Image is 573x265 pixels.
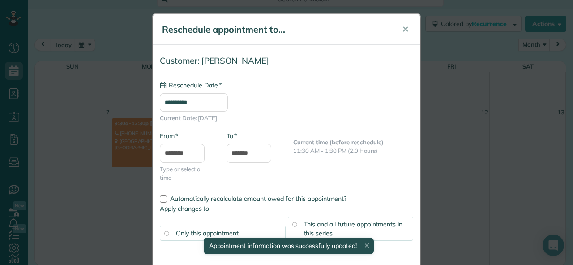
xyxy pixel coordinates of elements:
span: Automatically recalculate amount owed for this appointment? [170,195,346,203]
span: Only this appointment [176,229,239,237]
div: Appointment information was successfully updated! [203,238,373,254]
span: Type or select a time [160,165,213,182]
label: To [227,131,237,140]
h5: Reschedule appointment to... [162,23,389,36]
label: Reschedule Date [160,81,222,90]
h4: Customer: [PERSON_NAME] [160,56,413,65]
b: Current time (before reschedule) [293,139,384,146]
p: 11:30 AM - 1:30 PM (2.0 Hours) [293,147,413,155]
span: Current Date: [DATE] [160,114,413,122]
span: ✕ [402,24,409,35]
label: Apply changes to [160,204,413,213]
label: From [160,131,178,140]
input: This and all future appointments in this series [292,222,297,226]
input: Only this appointment [164,231,169,235]
span: This and all future appointments in this series [304,220,403,237]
